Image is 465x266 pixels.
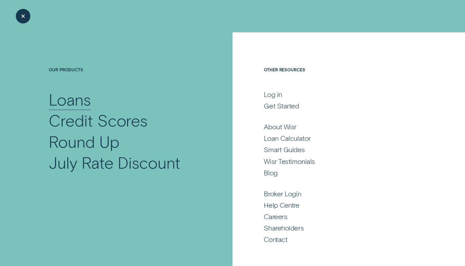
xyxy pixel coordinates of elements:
a: Smart Guides [264,145,416,154]
a: Log in [264,90,416,99]
div: Help Centre [264,201,299,210]
a: Credit Scores [49,110,199,131]
a: Contact [264,235,416,244]
a: Blog [264,168,416,177]
div: Round Up [49,131,119,152]
button: Close Menu [16,9,30,23]
div: Broker Login [264,189,301,198]
a: Help Centre [264,201,416,210]
div: Shareholders [264,224,304,232]
div: Credit Scores [49,110,147,131]
a: Loans [49,89,199,110]
div: Get Started [264,101,299,110]
a: Careers [264,212,416,221]
a: Broker Login [264,189,416,198]
div: Blog [264,168,277,177]
h4: Other Resources [264,67,416,89]
a: Loan Calculator [264,134,416,143]
div: Contact [264,235,287,244]
div: Log in [264,90,282,99]
div: About Wisr [264,122,296,131]
div: Wisr Testimonials [264,157,315,166]
div: Loans [49,89,91,110]
div: Smart Guides [264,145,305,154]
div: Careers [264,212,287,221]
div: Loan Calculator [264,134,310,143]
a: Shareholders [264,224,416,232]
div: July Rate Discount [49,152,180,173]
h4: Our Products [49,67,199,89]
a: Wisr Testimonials [264,157,416,166]
a: Round Up [49,131,199,152]
a: About Wisr [264,122,416,131]
a: July Rate Discount [49,152,199,173]
a: Get Started [264,101,416,110]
